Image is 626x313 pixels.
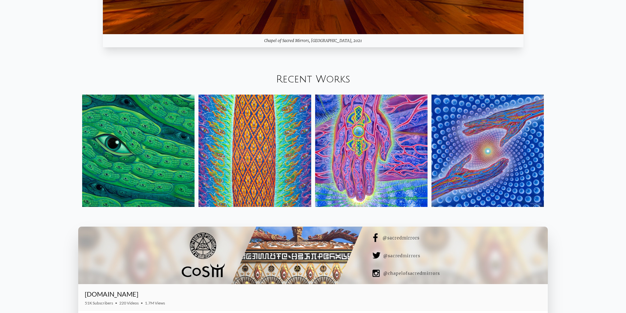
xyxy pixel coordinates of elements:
span: 1.7M Views [145,301,165,305]
a: Recent Works [276,74,350,85]
span: 220 Videos [119,301,139,305]
span: • [115,301,117,305]
span: 51K Subscribers [85,301,113,305]
iframe: Subscribe to CoSM.TV on YouTube [501,293,541,301]
a: [DOMAIN_NAME] [85,290,138,298]
div: Chapel of Sacred Mirrors, [GEOGRAPHIC_DATA], 2021 [103,34,523,47]
span: • [141,301,143,305]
